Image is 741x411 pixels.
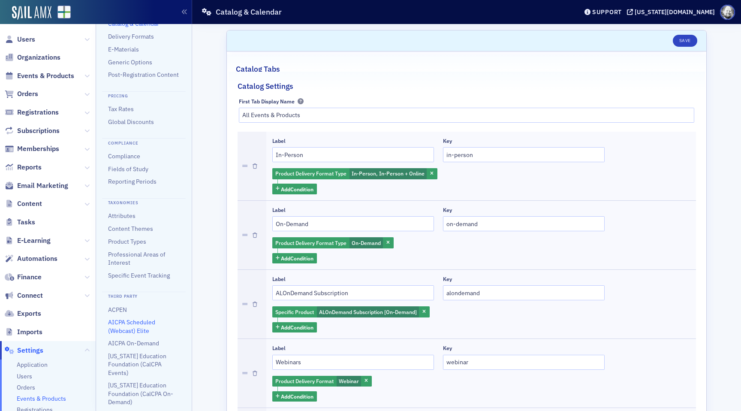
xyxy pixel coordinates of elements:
button: [US_STATE][DOMAIN_NAME] [627,9,718,15]
span: Email Marketing [17,181,68,190]
a: Specific Event Tracking [108,272,170,279]
a: Memberships [5,144,59,154]
span: Profile [720,5,735,20]
span: Webinar [339,378,359,384]
button: Save [673,35,697,47]
a: Generic Options [108,58,152,66]
a: Exports [5,309,41,318]
a: Fields of Study [108,165,148,173]
h2: Catalog Tabs [236,63,280,75]
a: Reporting Periods [108,178,157,185]
div: Support [592,8,622,16]
span: Product Delivery Format Type [275,170,346,177]
a: Professional Areas of Interest [108,251,166,266]
div: Key [443,207,452,213]
h1: Catalog & Calendar [216,7,282,17]
div: Label [272,138,286,144]
span: Add Condition [281,254,313,262]
span: Memberships [17,144,59,154]
div: Label [272,276,286,282]
a: [US_STATE] Education Foundation (CalCPA Events) [108,352,166,377]
span: E-Learning [17,236,51,245]
a: Catalog & Calendar [108,20,159,27]
div: Webinar [272,376,372,387]
span: ALOnDemand Subscription [On-Demand] [319,308,417,315]
a: Settings [5,346,43,355]
div: Key [443,138,452,144]
a: Imports [5,327,42,337]
span: Content [17,199,42,209]
a: Orders [17,384,35,392]
a: Application [17,361,48,369]
a: Organizations [5,53,60,62]
a: View Homepage [51,6,71,20]
span: Orders [17,89,38,99]
span: Exports [17,309,41,318]
a: Global Discounts [108,118,154,126]
span: Registrations [17,108,59,117]
a: ACPEN [108,306,127,314]
div: Key [443,276,452,282]
a: Tax Rates [108,105,134,113]
span: Specific Product [275,308,314,315]
a: Tasks [5,218,35,227]
h4: Third Party [102,292,186,300]
span: Subscriptions [17,126,60,136]
span: Reports [17,163,42,172]
a: Compliance [108,152,140,160]
a: Connect [5,291,43,300]
span: In-Person, In-Person + Online [352,170,425,177]
a: AICPA On-Demand [108,339,159,347]
a: E-Materials [108,45,139,53]
span: Imports [17,327,42,337]
a: Orders [5,89,38,99]
a: Events & Products [17,395,66,403]
a: Post-Registration Content [108,71,179,79]
span: Finance [17,272,42,282]
span: Settings [17,346,43,355]
a: Subscriptions [5,126,60,136]
a: Finance [5,272,42,282]
span: Organizations [17,53,60,62]
a: Content Themes [108,225,153,233]
a: Users [5,35,35,44]
div: Key [443,345,452,351]
a: Registrations [5,108,59,117]
a: Reports [5,163,42,172]
span: Product Delivery Format [275,378,334,384]
img: SailAMX [12,6,51,20]
a: Product Types [108,238,146,245]
a: Users [17,372,32,381]
a: Events & Products [5,71,74,81]
img: SailAMX [57,6,71,19]
h4: Pricing [102,91,186,100]
h4: Taxonomies [102,198,186,206]
div: In-Person, In-Person + Online [272,168,437,179]
h2: Catalog Settings [238,81,293,92]
a: Email Marketing [5,181,68,190]
span: Add Condition [281,323,313,331]
span: Product Delivery Format Type [275,239,346,246]
span: Events & Products [17,71,74,81]
span: Add Condition [281,393,313,400]
span: Tasks [17,218,35,227]
button: AddCondition [272,253,317,264]
div: First Tab Display Name [239,98,295,105]
button: AddCondition [272,391,317,402]
a: AICPA Scheduled (Webcast) Elite [108,318,155,334]
a: Automations [5,254,57,263]
div: On-Demand [272,237,394,248]
span: Users [17,35,35,44]
span: Connect [17,291,43,300]
div: Label [272,207,286,213]
a: Attributes [108,212,136,220]
a: [US_STATE] Education Foundation (CalCPA On-Demand) [108,381,173,406]
span: On-Demand [352,239,381,246]
h4: Compliance [102,138,186,146]
a: Delivery Formats [108,33,154,40]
